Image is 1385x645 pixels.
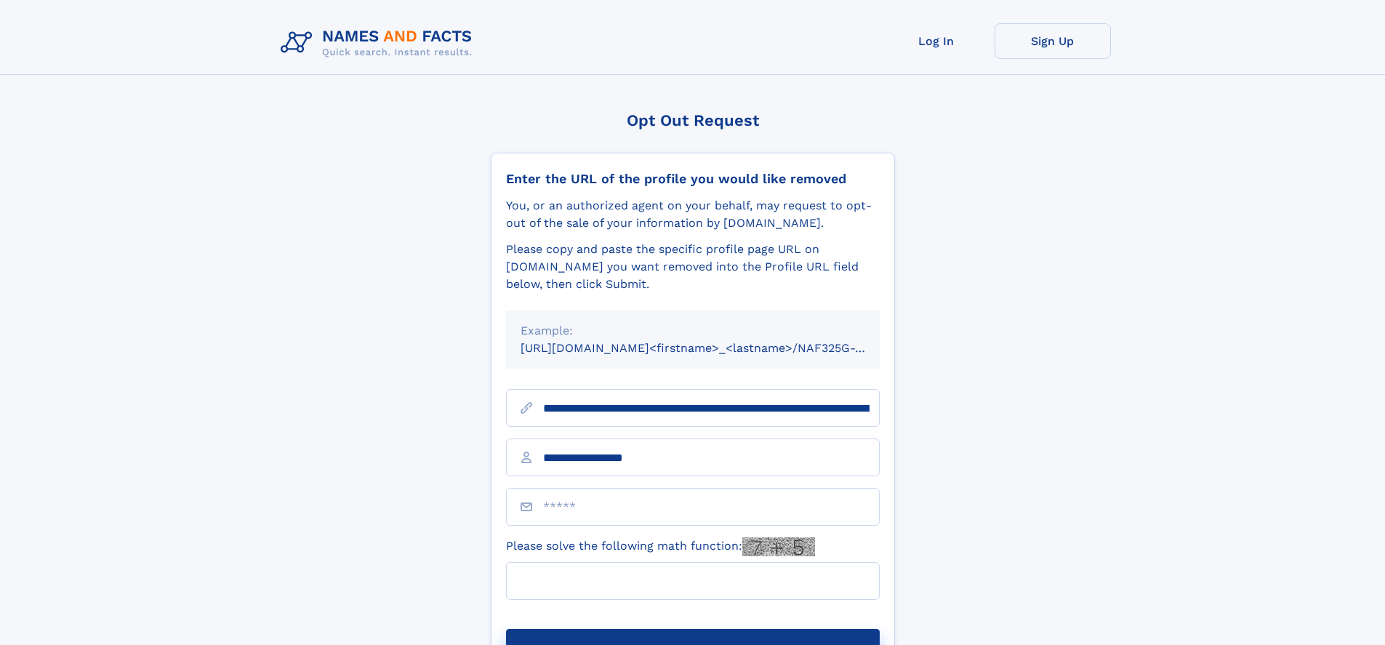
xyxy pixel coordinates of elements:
[491,111,895,129] div: Opt Out Request
[506,171,880,187] div: Enter the URL of the profile you would like removed
[521,341,907,355] small: [URL][DOMAIN_NAME]<firstname>_<lastname>/NAF325G-xxxxxxxx
[506,537,815,556] label: Please solve the following math function:
[521,322,865,340] div: Example:
[506,197,880,232] div: You, or an authorized agent on your behalf, may request to opt-out of the sale of your informatio...
[878,23,995,59] a: Log In
[275,23,484,63] img: Logo Names and Facts
[995,23,1111,59] a: Sign Up
[506,241,880,293] div: Please copy and paste the specific profile page URL on [DOMAIN_NAME] you want removed into the Pr...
